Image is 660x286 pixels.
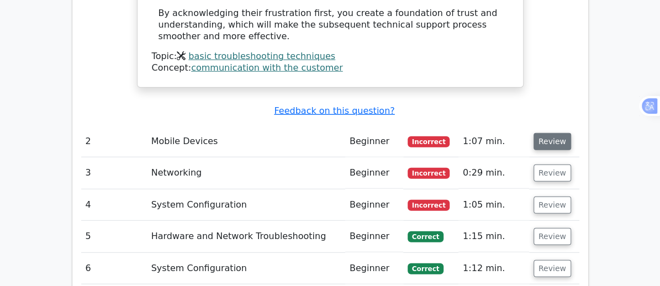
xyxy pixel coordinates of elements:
[152,62,509,74] div: Concept:
[534,228,571,245] button: Review
[408,168,450,179] span: Incorrect
[147,189,345,221] td: System Configuration
[534,133,571,150] button: Review
[152,51,509,62] div: Topic:
[147,126,345,157] td: Mobile Devices
[458,253,529,284] td: 1:12 min.
[408,200,450,211] span: Incorrect
[408,231,443,242] span: Correct
[534,165,571,182] button: Review
[345,189,403,221] td: Beginner
[458,221,529,252] td: 1:15 min.
[147,157,345,189] td: Networking
[408,136,450,147] span: Incorrect
[81,189,147,221] td: 4
[345,221,403,252] td: Beginner
[81,253,147,284] td: 6
[345,253,403,284] td: Beginner
[534,197,571,214] button: Review
[408,263,443,274] span: Correct
[81,126,147,157] td: 2
[274,105,394,116] a: Feedback on this question?
[458,189,529,221] td: 1:05 min.
[188,51,335,61] a: basic troubleshooting techniques
[147,221,345,252] td: Hardware and Network Troubleshooting
[81,221,147,252] td: 5
[191,62,343,73] a: communication with the customer
[345,157,403,189] td: Beginner
[345,126,403,157] td: Beginner
[458,126,529,157] td: 1:07 min.
[81,157,147,189] td: 3
[147,253,345,284] td: System Configuration
[534,260,571,277] button: Review
[458,157,529,189] td: 0:29 min.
